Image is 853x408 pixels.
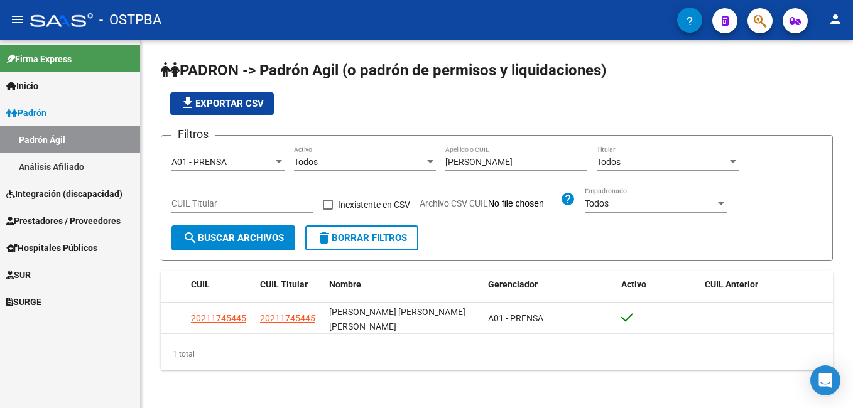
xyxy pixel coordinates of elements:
[305,225,418,250] button: Borrar Filtros
[420,198,488,208] span: Archivo CSV CUIL
[6,52,72,66] span: Firma Express
[700,271,834,298] datatable-header-cell: CUIL Anterior
[317,230,332,245] mat-icon: delete
[255,271,324,298] datatable-header-cell: CUIL Titular
[6,79,38,93] span: Inicio
[6,241,97,255] span: Hospitales Públicos
[171,157,227,167] span: A01 - PRENSA
[170,92,274,115] button: Exportar CSV
[483,271,617,298] datatable-header-cell: Gerenciador
[99,6,161,34] span: - OSTPBA
[260,279,308,289] span: CUIL Titular
[616,271,700,298] datatable-header-cell: Activo
[488,279,538,289] span: Gerenciador
[183,232,284,244] span: Buscar Archivos
[324,271,483,298] datatable-header-cell: Nombre
[191,313,246,323] span: 20211745445
[488,313,543,323] span: A01 - PRENSA
[186,271,255,298] datatable-header-cell: CUIL
[171,126,215,143] h3: Filtros
[6,268,31,282] span: SUR
[317,232,407,244] span: Borrar Filtros
[329,307,465,331] span: [PERSON_NAME] [PERSON_NAME] [PERSON_NAME]
[171,225,295,250] button: Buscar Archivos
[705,279,758,289] span: CUIL Anterior
[338,197,410,212] span: Inexistente en CSV
[621,279,646,289] span: Activo
[597,157,621,167] span: Todos
[6,106,46,120] span: Padrón
[6,214,121,228] span: Prestadores / Proveedores
[260,313,315,323] span: 20211745445
[488,198,560,210] input: Archivo CSV CUIL
[6,295,41,309] span: SURGE
[180,98,264,109] span: Exportar CSV
[294,157,318,167] span: Todos
[161,62,606,79] span: PADRON -> Padrón Agil (o padrón de permisos y liquidaciones)
[585,198,609,208] span: Todos
[180,95,195,110] mat-icon: file_download
[191,279,210,289] span: CUIL
[6,187,122,201] span: Integración (discapacidad)
[810,365,840,395] div: Open Intercom Messenger
[183,230,198,245] mat-icon: search
[560,191,575,207] mat-icon: help
[828,12,843,27] mat-icon: person
[161,338,833,370] div: 1 total
[10,12,25,27] mat-icon: menu
[329,279,361,289] span: Nombre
